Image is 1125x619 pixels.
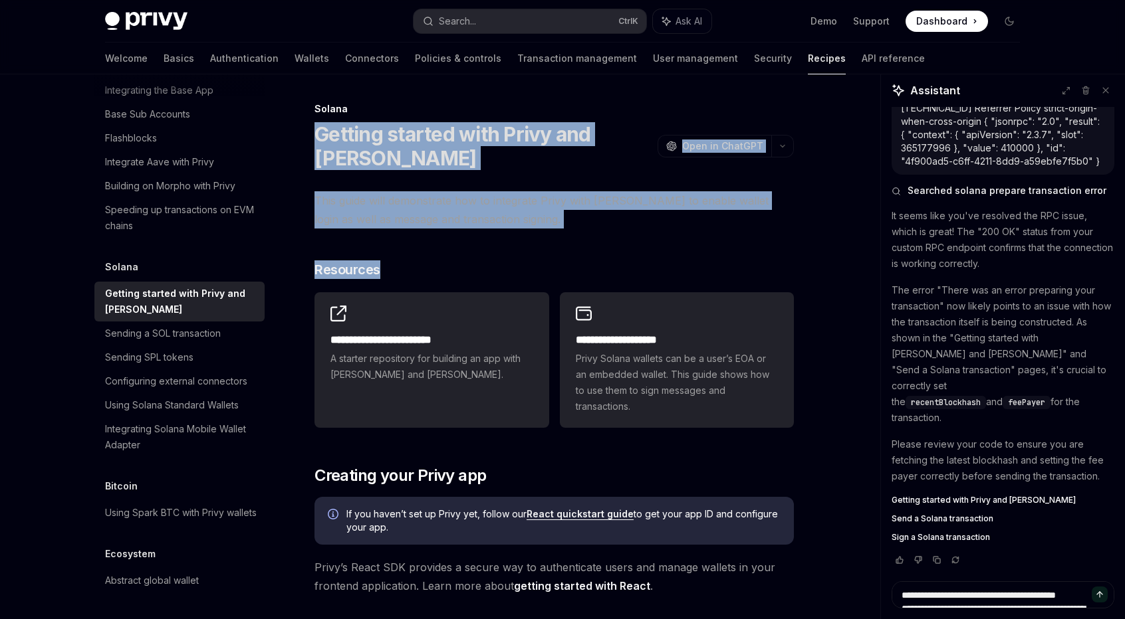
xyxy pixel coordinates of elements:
[862,43,925,74] a: API reference
[295,43,329,74] a: Wallets
[314,122,652,170] h1: Getting started with Privy and [PERSON_NAME]
[415,43,501,74] a: Policies & controls
[439,13,476,29] div: Search...
[908,184,1106,197] span: Searched solana prepare transaction error
[517,43,637,74] a: Transaction management
[94,198,265,238] a: Speeding up transactions on EVM chains
[892,282,1114,426] p: The error "There was an error preparing your transaction" now likely points to an issue with how ...
[1092,586,1108,602] button: Send message
[892,513,1114,524] a: Send a Solana transaction
[653,43,738,74] a: User management
[94,126,265,150] a: Flashblocks
[892,532,1114,543] a: Sign a Solana transaction
[210,43,279,74] a: Authentication
[105,43,148,74] a: Welcome
[105,478,138,494] h5: Bitcoin
[916,15,967,28] span: Dashboard
[105,397,239,413] div: Using Solana Standard Wallets
[94,569,265,592] a: Abstract global wallet
[105,286,257,317] div: Getting started with Privy and [PERSON_NAME]
[314,102,794,116] div: Solana
[314,558,794,595] span: Privy’s React SDK provides a secure way to authenticate users and manage wallets in your frontend...
[105,202,257,234] div: Speeding up transactions on EVM chains
[94,393,265,417] a: Using Solana Standard Wallets
[105,154,214,170] div: Integrate Aave with Privy
[105,130,157,146] div: Flashblocks
[618,16,638,27] span: Ctrl K
[94,102,265,126] a: Base Sub Accounts
[676,15,702,28] span: Ask AI
[328,509,341,522] svg: Info
[892,513,993,524] span: Send a Solana transaction
[105,505,257,521] div: Using Spark BTC with Privy wallets
[94,369,265,393] a: Configuring external connectors
[910,82,960,98] span: Assistant
[892,436,1114,484] p: Please review your code to ensure you are fetching the latest blockhash and setting the fee payer...
[94,321,265,345] a: Sending a SOL transaction
[808,43,846,74] a: Recipes
[105,325,221,341] div: Sending a SOL transaction
[560,292,794,428] a: **** **** **** *****Privy Solana wallets can be a user’s EOA or an embedded wallet. This guide sh...
[105,421,257,453] div: Integrating Solana Mobile Wallet Adapter
[105,349,193,365] div: Sending SPL tokens
[105,546,156,562] h5: Ecosystem
[345,43,399,74] a: Connectors
[892,208,1114,272] p: It seems like you've resolved the RPC issue, which is great! The "200 OK" status from your custom...
[1008,397,1045,408] span: feePayer
[653,9,711,33] button: Ask AI
[853,15,890,28] a: Support
[105,259,138,275] h5: Solana
[911,397,981,408] span: recentBlockhash
[754,43,792,74] a: Security
[314,465,486,486] span: Creating your Privy app
[94,282,265,321] a: Getting started with Privy and [PERSON_NAME]
[682,139,763,153] span: Open in ChatGPT
[94,174,265,198] a: Building on Morpho with Privy
[811,15,837,28] a: Demo
[892,495,1114,505] a: Getting started with Privy and [PERSON_NAME]
[906,11,988,32] a: Dashboard
[527,508,634,520] a: React quickstart guide
[105,106,190,122] div: Base Sub Accounts
[658,135,771,157] button: Open in ChatGPT
[164,43,194,74] a: Basics
[94,501,265,525] a: Using Spark BTC with Privy wallets
[94,417,265,457] a: Integrating Solana Mobile Wallet Adapter
[999,11,1020,32] button: Toggle dark mode
[514,579,650,593] a: getting started with React
[414,9,646,33] button: Search...CtrlK
[105,12,187,31] img: dark logo
[105,178,235,194] div: Building on Morpho with Privy
[105,373,247,389] div: Configuring external connectors
[346,507,781,534] span: If you haven’t set up Privy yet, follow our to get your app ID and configure your app.
[94,150,265,174] a: Integrate Aave with Privy
[314,191,794,228] span: This guide will demonstrate how to integrate Privy with [PERSON_NAME] to enable wallet login as w...
[892,184,1114,197] button: Searched solana prepare transaction error
[576,351,778,414] span: Privy Solana wallets can be a user’s EOA or an embedded wallet. This guide shows how to use them ...
[94,345,265,369] a: Sending SPL tokens
[314,260,380,279] span: Resources
[330,351,533,383] span: A starter repository for building an app with [PERSON_NAME] and [PERSON_NAME].
[892,532,990,543] span: Sign a Solana transaction
[892,495,1076,505] span: Getting started with Privy and [PERSON_NAME]
[105,573,199,588] div: Abstract global wallet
